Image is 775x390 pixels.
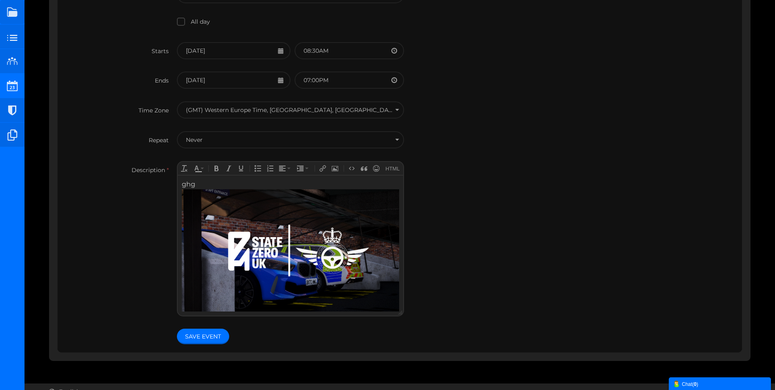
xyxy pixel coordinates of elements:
div: Text color [191,163,205,174]
label: Starts [66,42,177,55]
div: Underline [235,163,247,174]
div: Chat [673,379,767,388]
div: Quote [358,163,370,174]
div: Insert Photo [329,163,341,174]
div: Bullet list [248,163,264,174]
div: Clear formatting [179,163,190,174]
strong: 0 [694,381,697,387]
span: Save Event [185,333,221,340]
div: Source code [383,163,402,174]
div: Italic [223,163,235,174]
span: Description [132,166,165,174]
span: ( ) [692,381,698,387]
input: dd/mm/yyyy [177,72,290,89]
div: Insert Link (Ctrl+K) [313,163,328,174]
button: Save Event [177,329,229,344]
input: dd/mm/yyyy [177,42,290,59]
iframe: Rich Text Area. Press ALT-F9 for menu. Press ALT-F10 for toolbar. Press ALT-0 for help [178,175,403,316]
div: Align [277,163,294,174]
label: Repeat [66,131,177,144]
div: Numbered list [264,163,276,174]
div: Bold [206,163,222,174]
div: Indent [295,163,312,174]
div: Insert code [342,163,357,174]
span: All day [191,18,210,26]
label: Ends [66,72,177,85]
label: Time Zone [66,101,177,114]
div: Insert Emoji [371,163,382,174]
